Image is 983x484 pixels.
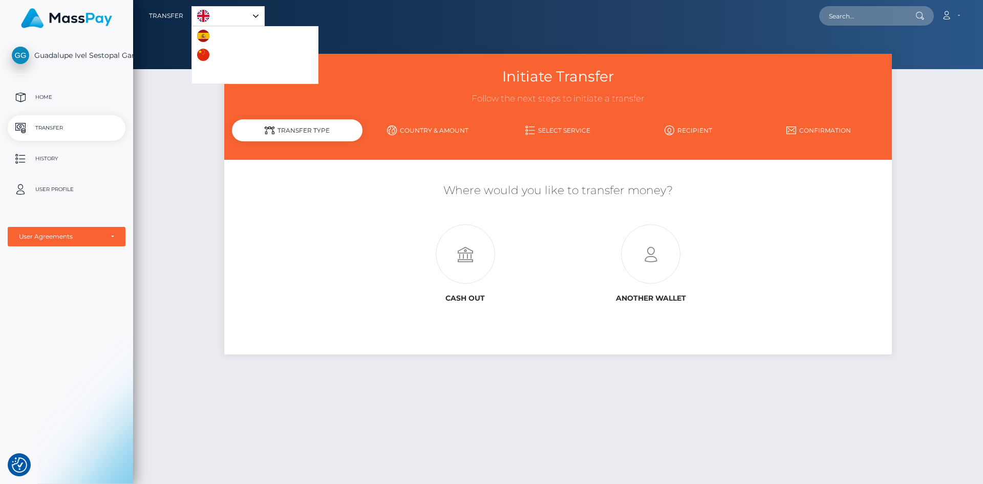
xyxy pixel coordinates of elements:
h3: Follow the next steps to initiate a transfer [232,93,884,105]
a: Confirmation [754,121,884,139]
a: Country & Amount [362,121,493,139]
h3: Initiate Transfer [232,67,884,87]
ul: Language list [191,26,318,84]
button: User Agreements [8,227,125,246]
a: Recipient [623,121,754,139]
a: Select Service [493,121,624,139]
a: Português ([GEOGRAPHIC_DATA]) [192,65,318,83]
p: Transfer [12,120,121,136]
a: History [8,146,125,172]
div: Language [191,6,265,26]
a: Transfer [8,115,125,141]
a: English [192,7,264,26]
div: User Agreements [19,233,103,241]
aside: Language selected: English [191,6,265,26]
span: Guadalupe Ivel Sestopal Gamero [8,51,125,60]
input: Search... [819,6,915,26]
h6: Cash out [380,294,550,303]
a: User Profile [8,177,125,202]
button: Consent Preferences [12,457,27,473]
img: MassPay [21,8,112,28]
p: User Profile [12,182,121,197]
div: Transfer Type [232,119,362,141]
p: History [12,151,121,166]
a: Home [8,85,125,110]
a: Español [192,27,249,46]
a: Transfer [149,5,183,27]
img: Revisit consent button [12,457,27,473]
p: Home [12,90,121,105]
a: 中文 (简体) [192,46,254,65]
h6: Another wallet [566,294,736,303]
h5: Where would you like to transfer money? [232,183,884,199]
